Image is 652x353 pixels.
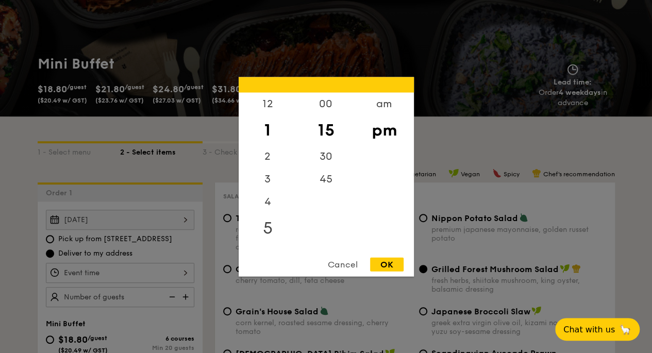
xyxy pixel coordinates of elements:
div: am [355,92,413,115]
span: 🦙 [619,324,631,335]
div: 12 [239,92,297,115]
div: 15 [297,115,355,145]
div: 30 [297,145,355,167]
div: 2 [239,145,297,167]
div: 45 [297,167,355,190]
div: 3 [239,167,297,190]
div: pm [355,115,413,145]
span: Chat with us [563,325,615,334]
div: Cancel [317,257,368,271]
div: 00 [297,92,355,115]
div: 6 [239,243,297,265]
div: OK [370,257,404,271]
div: 4 [239,190,297,213]
div: 5 [239,213,297,243]
button: Chat with us🦙 [555,318,640,341]
div: 1 [239,115,297,145]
